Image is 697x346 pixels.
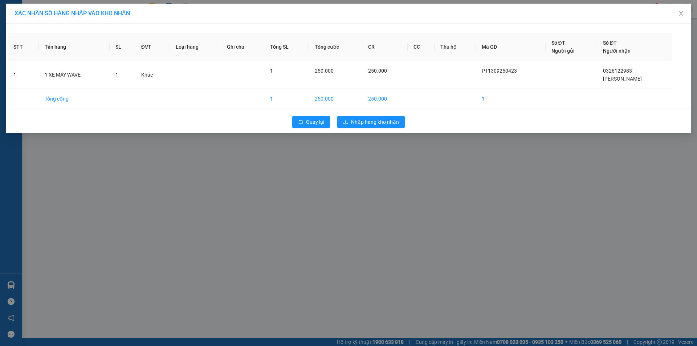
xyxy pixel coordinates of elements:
td: 250.000 [362,89,408,109]
th: CC [408,33,435,61]
td: Khác [135,61,170,89]
th: Ghi chú [221,33,264,61]
span: download [343,119,348,125]
span: close [678,11,684,16]
td: Tổng cộng [39,89,109,109]
span: 250.000 [368,68,387,74]
span: Quay lại [306,118,324,126]
th: Tổng cước [309,33,362,61]
td: 250.000 [309,89,362,109]
span: PT1309250423 [482,68,517,74]
th: SL [110,33,135,61]
th: Loại hàng [170,33,221,61]
span: 1 [270,68,273,74]
td: 1 [476,89,546,109]
button: rollbackQuay lại [292,116,330,128]
th: Thu hộ [435,33,476,61]
span: [PERSON_NAME] [603,76,642,82]
span: XÁC NHẬN SỐ HÀNG NHẬP VÀO KHO NHẬN [15,10,130,17]
td: 1 [264,89,309,109]
button: Close [671,4,691,24]
button: downloadNhập hàng kho nhận [337,116,405,128]
span: rollback [298,119,303,125]
th: STT [8,33,39,61]
th: CR [362,33,408,61]
span: 0326122983 [603,68,632,74]
td: 1 [8,61,39,89]
span: Số ĐT [603,40,617,46]
th: Tên hàng [39,33,109,61]
span: 1 [115,72,118,78]
span: Nhập hàng kho nhận [351,118,399,126]
span: Người nhận [603,48,631,54]
span: Người gửi [551,48,575,54]
th: Mã GD [476,33,546,61]
span: 250.000 [315,68,334,74]
th: Tổng SL [264,33,309,61]
td: 1 XE MÁY WAVE [39,61,109,89]
th: ĐVT [135,33,170,61]
span: Số ĐT [551,40,565,46]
